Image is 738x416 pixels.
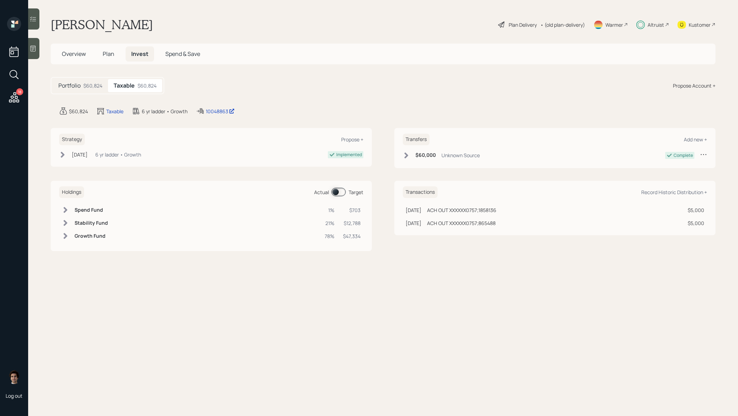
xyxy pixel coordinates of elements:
[605,21,623,28] div: Warmer
[103,50,114,58] span: Plan
[427,206,496,214] div: ACH OUT XXXXXX0757;1858136
[59,134,85,145] h6: Strategy
[165,50,200,58] span: Spend & Save
[689,21,711,28] div: Kustomer
[325,206,335,214] div: 1%
[540,21,585,28] div: • (old plan-delivery)
[69,108,88,115] div: $60,824
[138,82,157,89] div: $60,824
[325,232,335,240] div: 78%
[59,186,84,198] h6: Holdings
[509,21,537,28] div: Plan Delivery
[349,188,363,196] div: Target
[325,219,335,227] div: 21%
[75,233,108,239] h6: Growth Fund
[106,108,123,115] div: Taxable
[114,82,135,89] h5: Taxable
[83,82,102,89] div: $60,824
[403,186,438,198] h6: Transactions
[7,370,21,384] img: harrison-schaefer-headshot-2.png
[131,50,148,58] span: Invest
[406,219,421,227] div: [DATE]
[142,108,187,115] div: 6 yr ladder • Growth
[688,219,704,227] div: $5,000
[72,151,88,158] div: [DATE]
[674,152,693,159] div: Complete
[75,207,108,213] h6: Spend Fund
[641,189,707,196] div: Record Historic Distribution +
[415,152,436,158] h6: $60,000
[427,219,496,227] div: ACH OUT XXXXXX0757;865488
[75,220,108,226] h6: Stability Fund
[16,88,23,95] div: 18
[6,392,23,399] div: Log out
[314,188,329,196] div: Actual
[343,219,361,227] div: $12,788
[673,82,715,89] div: Propose Account +
[343,232,361,240] div: $47,334
[648,21,664,28] div: Altruist
[95,151,141,158] div: 6 yr ladder • Growth
[206,108,235,115] div: 10048863
[336,152,362,158] div: Implemented
[403,134,430,145] h6: Transfers
[51,17,153,32] h1: [PERSON_NAME]
[58,82,81,89] h5: Portfolio
[684,136,707,143] div: Add new +
[341,136,363,143] div: Propose +
[406,206,421,214] div: [DATE]
[343,206,361,214] div: $703
[688,206,704,214] div: $5,000
[62,50,86,58] span: Overview
[441,152,480,159] div: Unknown Source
